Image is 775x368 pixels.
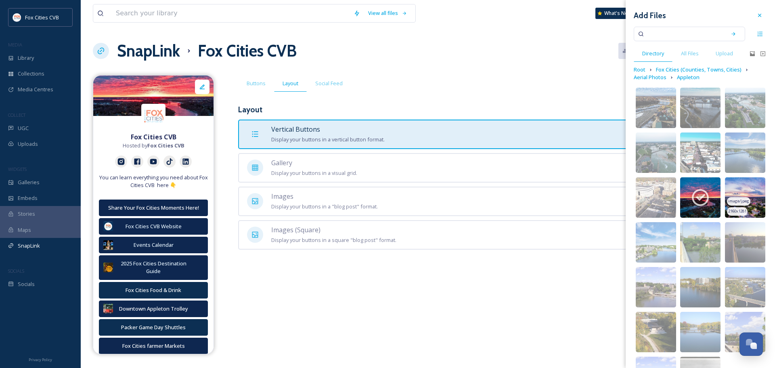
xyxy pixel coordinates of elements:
[93,76,214,116] img: 46e222cc-5171-44ad-8b2c-92ce1aa52125.jpg
[99,282,208,299] button: Fox Cities Food & Drink
[112,4,350,22] input: Search your library
[636,88,676,128] img: 2e249764-5cab-475c-8186-e0811d697bae.jpg
[636,312,676,352] img: c284ef19-05d5-4c52-b97e-313cbf1baeee.jpg
[271,125,320,134] span: Vertical Buttons
[636,132,676,173] img: 90b04057-e358-412f-b46f-1983b74ba97b.jpg
[117,260,190,275] div: 2025 Fox Cities Destination Guide
[8,112,25,118] span: COLLECT
[680,267,721,307] img: 80665a42-1c7f-4fb9-9513-66ce6237cf5b.jpg
[677,74,700,81] span: Appleton
[680,88,721,128] img: fdf91c9b-760b-461a-8c23-31a6cb828ad7.jpg
[18,194,38,202] span: Embeds
[117,223,190,230] div: Fox Cities CVB Website
[103,221,113,231] img: 928758f9-dc3b-4217-a6bf-affa2d3d8f5b.jpg
[103,263,113,272] img: 42c9d2eb-15c4-4335-9510-29895eff3e8b.jpg
[29,354,52,364] a: Privacy Policy
[18,124,29,132] span: UGC
[99,200,208,216] button: Share Your Fox Cities Moments Here!
[99,319,208,336] button: Packer Game Day Shuttles
[634,66,645,74] span: Root
[117,241,190,249] div: Events Calendar
[8,268,24,274] span: SOCIALS
[123,142,184,149] span: Hosted by
[29,357,52,362] span: Privacy Policy
[103,286,203,294] div: Fox Cities Food & Drink
[99,218,208,235] button: Fox Cities CVB Website
[680,132,721,173] img: 668efaa9-ac97-49be-bde8-1f13c03bad51.jpg
[725,222,765,263] img: d8e36915-ae00-4b89-a48f-ab1002233dd5.jpg
[147,142,184,149] strong: Fox Cities CVB
[117,305,190,313] div: Downtown Appleton Trolley
[97,174,209,189] span: You can learn everything you need about Fox Cities CVB here 👇
[271,169,357,177] span: Display your buttons in a visual grid.
[99,301,208,317] button: Downtown Appleton Trolley
[18,140,38,148] span: Uploads
[725,132,765,173] img: 3f89d7d6-dd92-40b2-bbb5-e325013284b4.jpg
[18,179,40,186] span: Galleries
[271,136,385,143] span: Display your buttons in a vertical button format.
[716,50,733,57] span: Upload
[739,332,763,356] button: Open Chat
[18,210,35,218] span: Stories
[117,39,180,63] a: SnapLink
[725,177,765,218] img: 9efc46f6-ad0f-4235-a405-391a5d3cf169.jpg
[618,43,662,59] a: Analytics
[634,10,666,21] h3: Add Files
[271,225,320,234] span: Images (Square)
[103,342,203,350] div: Fox Cities farmer Markets
[238,104,763,116] h3: Layout
[18,54,34,62] span: Library
[680,177,721,218] img: 46e222cc-5171-44ad-8b2c-92ce1aa52125.jpg
[271,203,378,210] span: Display your buttons in a "blog post" format.
[634,74,666,81] span: Aerial Photos
[271,236,396,244] span: Display your buttons in a square "blog post" format.
[18,242,40,250] span: SnapLink
[141,104,165,128] img: images.png
[636,267,676,307] img: 13c0359f-8a7f-471b-bdda-99edf5767e7d.jpg
[725,267,765,307] img: 81fd66ac-8628-4ba1-8c88-30af0d24a056.jpg
[198,39,297,63] h1: Fox Cities CVB
[656,66,741,74] span: Fox Cities (Counties, Towns, Cities)
[103,240,113,250] img: 5df5ae5c-f824-4d6a-a567-b89265f2993e.jpg
[315,80,343,87] span: Social Feed
[364,5,411,21] a: View all files
[247,80,266,87] span: Buttons
[103,204,203,212] div: Share Your Fox Cities Moments Here!
[642,50,664,57] span: Directory
[681,50,699,57] span: All Files
[283,80,298,87] span: Layout
[680,222,721,263] img: cb4e44cf-72e1-4661-be11-d466bb8aea9f.jpg
[103,324,203,331] div: Packer Game Day Shuttles
[636,222,676,263] img: e9aed353-13bc-4303-90ec-d51b36f2af48.jpg
[271,158,292,167] span: Gallery
[680,312,721,352] img: 5957aad4-8da6-4583-9ca2-321839848668.jpg
[725,88,765,128] img: 0e47e2b0-dd66-4c1c-acec-61794ec34d4c.jpg
[636,177,676,218] img: 19d36fd3-bc20-4118-9f56-08a6628884dc.jpg
[103,304,113,313] img: 055c6282-c152-41f9-8b3c-cc17a54473a8.jpg
[271,192,293,201] span: Images
[595,8,636,19] a: What's New
[99,237,208,253] button: Events Calendar
[18,86,53,93] span: Media Centres
[25,14,59,21] span: Fox Cities CVB
[618,43,658,59] button: Analytics
[131,132,176,141] strong: Fox Cities CVB
[99,338,208,354] button: Fox Cities farmer Markets
[725,312,765,352] img: cffe955f-95d4-476c-b951-e4d54309cfd9.jpg
[18,70,44,78] span: Collections
[728,198,749,204] span: image/jpeg
[8,166,27,172] span: WIDGETS
[18,226,31,234] span: Maps
[728,208,746,214] span: 2160 x 1281
[99,255,208,280] button: 2025 Fox Cities Destination Guide
[18,280,35,288] span: Socials
[8,42,22,48] span: MEDIA
[13,13,21,21] img: images.png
